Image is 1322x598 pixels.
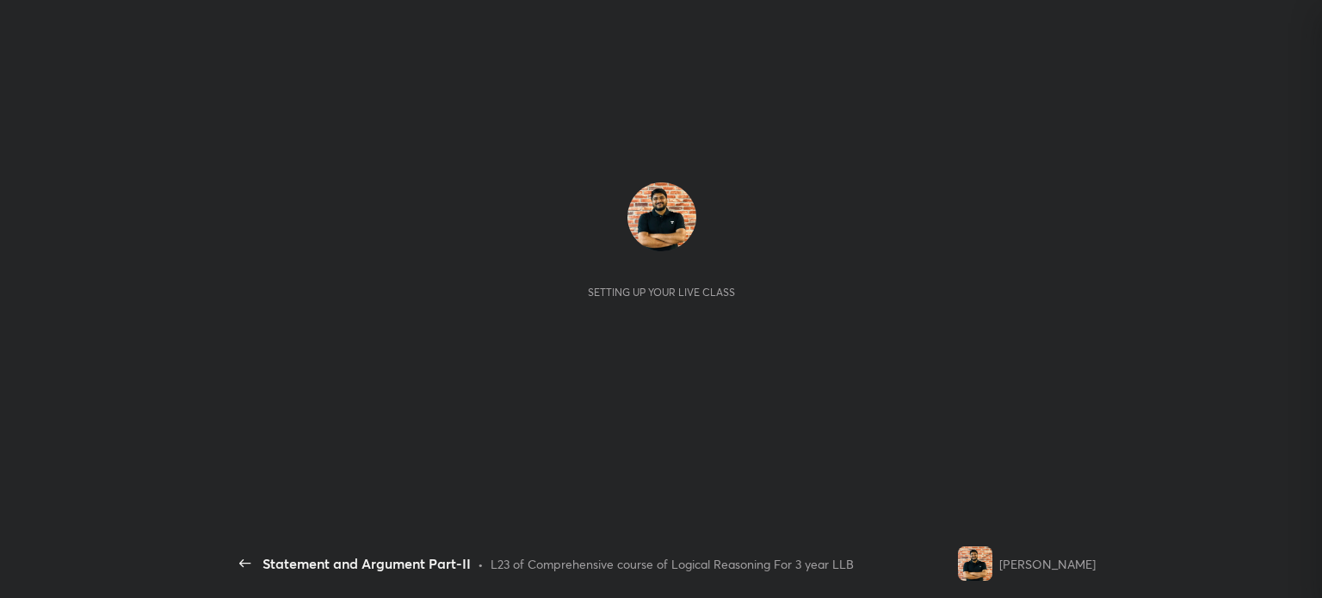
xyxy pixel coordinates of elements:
[999,555,1096,573] div: [PERSON_NAME]
[588,286,735,299] div: Setting up your live class
[478,555,484,573] div: •
[491,555,854,573] div: L23 of Comprehensive course of Logical Reasoning For 3 year LLB
[627,182,696,251] img: 4b40390f03df4bc2a901db19e4fe98f0.jpg
[958,546,992,581] img: 4b40390f03df4bc2a901db19e4fe98f0.jpg
[263,553,471,574] div: Statement and Argument Part-II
